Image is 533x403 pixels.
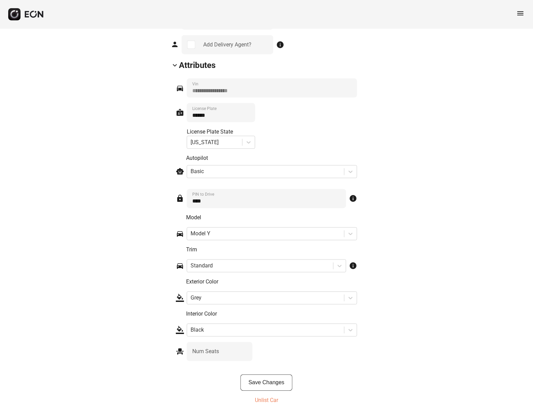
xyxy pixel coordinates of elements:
span: info [349,262,357,270]
label: License Plate [192,106,217,111]
label: PIN to Drive [192,192,214,197]
span: keyboard_arrow_down [171,61,179,69]
button: Save Changes [240,375,293,391]
span: directions_car [176,262,184,270]
div: License Plate State [187,128,255,136]
span: directions_car [176,84,184,92]
p: Interior Color [186,310,357,318]
div: Add Delivery Agent? [203,41,251,49]
span: info [349,195,357,203]
p: Trim [186,246,357,254]
h2: Attributes [179,60,216,71]
span: directions_car [176,230,184,238]
p: Autopilot [186,154,357,163]
span: lock [176,195,184,203]
p: Model [186,214,357,222]
span: info [276,41,284,49]
p: Exterior Color [186,278,357,286]
span: badge [176,108,184,116]
label: Num Seats [192,348,219,356]
span: menu [517,9,525,17]
span: smart_toy [176,168,184,176]
span: person [171,40,179,48]
span: format_color_fill [176,294,184,302]
span: event_seat [176,348,184,356]
span: format_color_fill [176,326,184,334]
